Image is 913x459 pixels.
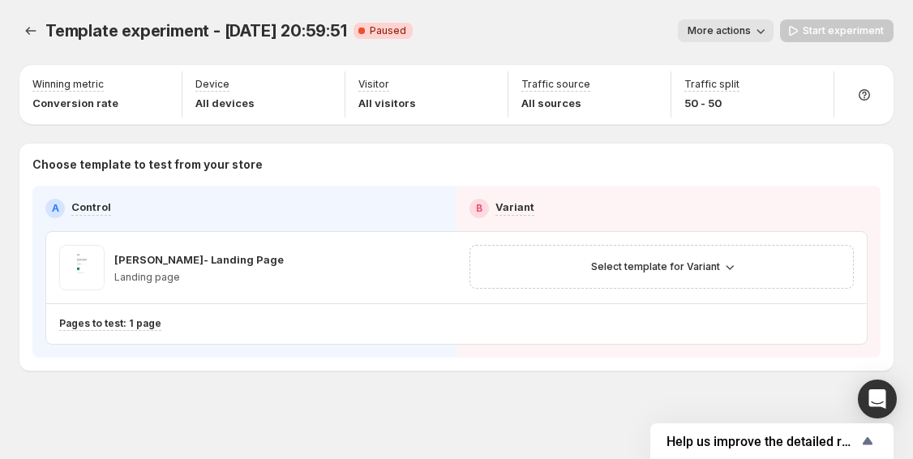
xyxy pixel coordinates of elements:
p: Traffic source [521,78,590,91]
p: Visitor [358,78,389,91]
p: Winning metric [32,78,104,91]
p: [PERSON_NAME]- Landing Page [114,251,284,268]
h2: B [476,202,482,215]
span: More actions [688,24,751,37]
p: Landing page [114,271,284,284]
span: Select template for Variant [591,260,720,273]
p: Control [71,199,111,215]
p: Choose template to test from your store [32,157,881,173]
span: Template experiment - [DATE] 20:59:51 [45,21,347,41]
p: All sources [521,95,590,111]
p: All devices [195,95,255,111]
div: Open Intercom Messenger [858,380,897,418]
p: Traffic split [684,78,739,91]
button: Show survey - Help us improve the detailed report for A/B campaigns [667,431,877,451]
p: Conversion rate [32,95,118,111]
span: Help us improve the detailed report for A/B campaigns [667,434,858,449]
p: Device [195,78,229,91]
button: More actions [678,19,774,42]
p: Variant [495,199,534,215]
img: Abraham- Landing Page [59,245,105,290]
p: All visitors [358,95,416,111]
p: Pages to test: 1 page [59,317,161,330]
h2: A [52,202,59,215]
button: Select template for Variant [581,255,743,278]
span: Paused [370,24,406,37]
p: 50 - 50 [684,95,739,111]
button: Experiments [19,19,42,42]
